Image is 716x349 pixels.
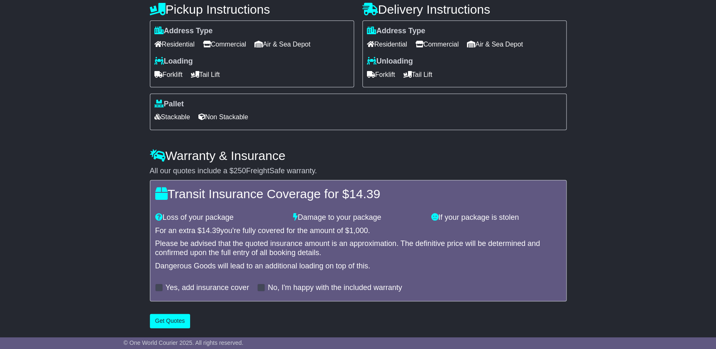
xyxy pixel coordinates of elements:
span: Tail Lift [191,68,220,81]
label: Address Type [154,27,213,36]
span: Residential [367,38,407,51]
span: Tail Lift [403,68,433,81]
label: Yes, add insurance cover [166,283,249,292]
label: Loading [154,57,193,66]
h4: Pickup Instructions [150,2,354,16]
div: Loss of your package [151,213,289,222]
span: Forklift [367,68,395,81]
h4: Delivery Instructions [362,2,567,16]
span: Non Stackable [198,111,248,123]
div: For an extra $ you're fully covered for the amount of $ . [155,226,561,236]
label: No, I'm happy with the included warranty [268,283,402,292]
div: If your package is stolen [427,213,565,222]
span: Forklift [154,68,183,81]
button: Get Quotes [150,314,191,328]
span: 1,000 [349,226,368,235]
span: Air & Sea Depot [254,38,310,51]
div: Dangerous Goods will lead to an additional loading on top of this. [155,262,561,271]
div: Damage to your package [289,213,427,222]
label: Pallet [154,100,184,109]
label: Unloading [367,57,413,66]
span: 250 [234,167,246,175]
span: Commercial [415,38,459,51]
div: All our quotes include a $ FreightSafe warranty. [150,167,567,176]
span: Stackable [154,111,190,123]
h4: Warranty & Insurance [150,149,567,162]
span: 14.39 [349,187,380,201]
h4: Transit Insurance Coverage for $ [155,187,561,201]
span: 14.39 [202,226,220,235]
span: Residential [154,38,195,51]
span: Commercial [203,38,246,51]
label: Address Type [367,27,425,36]
span: Air & Sea Depot [467,38,523,51]
div: Please be advised that the quoted insurance amount is an approximation. The definitive price will... [155,239,561,257]
span: © One World Courier 2025. All rights reserved. [124,339,244,346]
